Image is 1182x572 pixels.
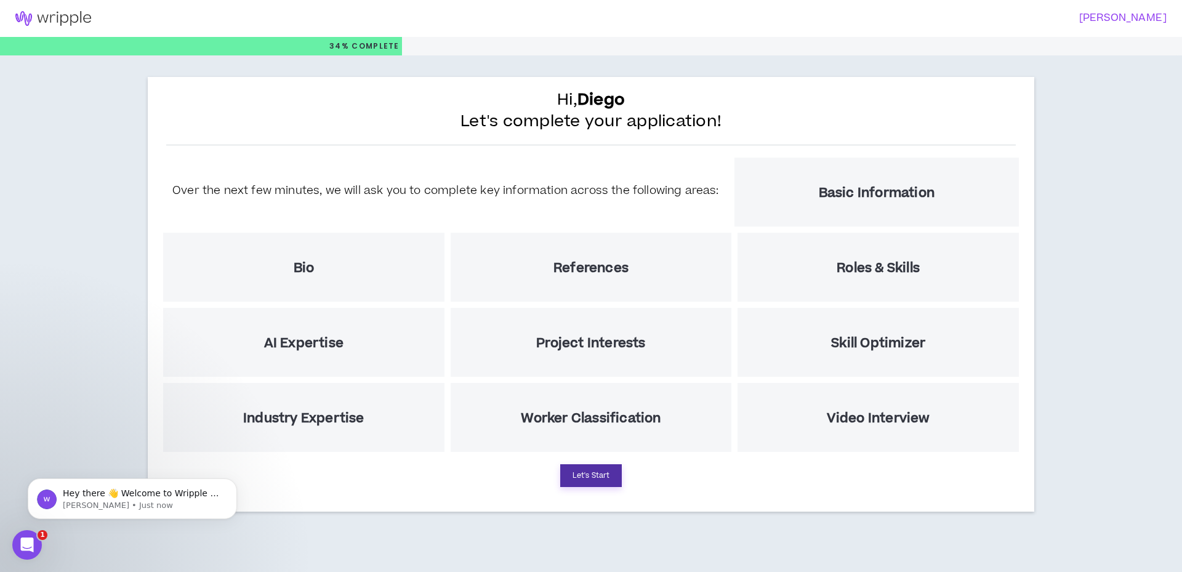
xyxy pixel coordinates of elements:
[831,336,925,351] h5: Skill Optimizer
[172,182,719,199] h5: Over the next few minutes, we will ask you to complete key information across the following areas:
[521,411,661,426] h5: Worker Classification
[584,12,1167,24] h3: [PERSON_NAME]
[460,111,722,132] span: Let's complete your application!
[264,336,344,351] h5: AI Expertise
[349,41,400,52] span: Complete
[243,411,364,426] h5: Industry Expertise
[9,453,255,539] iframe: Intercom notifications message
[38,530,47,540] span: 1
[329,37,400,55] p: 34%
[557,89,625,111] span: Hi,
[560,464,622,487] button: Let's Start
[837,260,920,276] h5: Roles & Skills
[12,530,42,560] iframe: Intercom live chat
[553,260,629,276] h5: References
[577,88,625,111] b: Diego
[827,411,930,426] h5: Video Interview
[819,185,935,201] h5: Basic Information
[294,260,315,276] h5: Bio
[536,336,645,351] h5: Project Interests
